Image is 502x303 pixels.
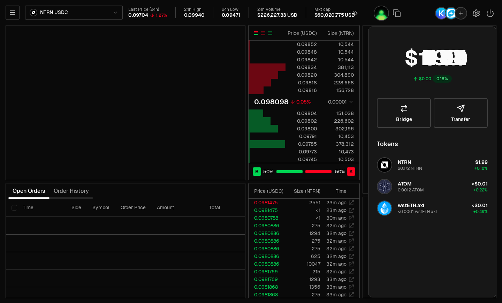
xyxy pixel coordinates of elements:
time: 33m ago [326,291,347,298]
div: Price ( USDC ) [286,30,317,37]
div: 0.18% [433,75,452,83]
button: LOBSTROKK OLD LEDGER [374,6,389,21]
span: 50 % [335,168,345,175]
div: 10,453 [323,133,354,140]
span: NTRN [40,9,53,16]
div: Last Price (24h) [128,7,167,12]
div: 0.098098 [254,97,289,107]
span: Transfer [451,117,470,122]
time: 32m ago [326,261,347,267]
time: 30m ago [326,215,347,221]
div: 10,544 [323,48,354,55]
td: 0.0981475 [249,206,286,214]
button: wstETH.axl LogowstETH.axl<0.0001 wstETH.axl<$0.01+0.49% [373,198,492,219]
div: 0.09785 [286,141,317,147]
div: 156,728 [323,87,354,94]
time: 23m ago [326,207,347,213]
span: wstETH.axl [398,202,424,209]
td: 0.0980886 [249,237,286,245]
button: Show Buy and Sell Orders [253,30,259,36]
td: 2551 [286,199,321,206]
button: ATOM LogoATOM0.0012 ATOM<$0.01+0.22% [373,176,492,197]
td: 625 [286,252,321,260]
td: 0.0980886 [249,260,286,268]
img: NTRN Logo [30,9,37,16]
div: 10,544 [323,56,354,63]
span: S [349,168,353,175]
div: Price ( USDC ) [254,188,286,195]
div: 0.09818 [286,79,317,86]
div: 381,113 [323,64,354,71]
div: 151,038 [323,110,354,117]
div: 0.09745 [286,156,317,163]
time: 32m ago [326,245,347,252]
img: Keplr [446,8,457,19]
td: 0.0980886 [249,229,286,237]
div: 226,602 [323,118,354,124]
td: 1356 [286,283,321,291]
iframe: Financial Chart [6,25,245,180]
div: 304,890 [323,71,354,78]
div: 228,668 [323,79,354,86]
div: $60,020,775 USD [314,12,355,18]
span: ATOM [398,181,412,187]
td: 0.0981868 [249,283,286,291]
div: 10,473 [323,148,354,155]
img: ATOM Logo [378,180,391,194]
td: 1293 [286,275,321,283]
div: 0.09852 [286,41,317,48]
td: 0.0981868 [249,291,286,298]
div: 0.09802 [286,118,317,124]
th: Amount [151,199,204,217]
div: 10,503 [323,156,354,163]
div: Time [326,188,347,195]
span: 50 % [263,168,273,175]
div: 20.172 NTRN [398,166,422,171]
div: $226,227.33 USD [257,12,297,18]
div: 0.09940 [184,12,205,18]
button: Show Sell Orders Only [260,30,266,36]
span: B [255,168,259,175]
span: +0.18% [474,166,488,171]
div: 0.09471 [222,12,241,18]
td: 0.0980886 [249,252,286,260]
td: 275 [286,237,321,245]
button: NTRN LogoNTRN20.172 NTRN$1.99+0.18% [373,154,492,175]
th: Order Price [115,199,151,217]
div: 0.09791 [286,133,317,140]
span: <$0.01 [472,202,488,209]
div: 24h Low [222,7,241,12]
button: 0.00001 [326,98,354,106]
div: 0.05% [296,98,311,105]
a: Bridge [377,98,431,128]
div: Tokens [377,139,398,149]
td: 275 [286,245,321,252]
div: Size ( NTRN ) [323,30,354,37]
div: 10,544 [323,41,354,48]
td: 0.0981769 [249,268,286,275]
td: 275 [286,291,321,298]
button: Order History [50,184,93,198]
span: USDC [54,9,68,16]
td: 1294 [286,229,321,237]
td: <1 [286,214,321,222]
span: NTRN [398,159,411,165]
td: 215 [286,268,321,275]
td: 0.0981769 [249,275,286,283]
button: KeplrKeplr [435,7,467,20]
div: 24h Volume [257,7,297,12]
div: 378,312 [323,141,354,147]
div: 0.0012 ATOM [398,187,424,193]
time: 33m ago [326,284,347,290]
div: 0.09816 [286,87,317,94]
div: 1.27% [156,13,167,18]
th: Side [66,199,87,217]
button: Open Orders [8,184,50,198]
div: 302,196 [323,125,354,132]
span: Bridge [396,117,412,122]
time: 32m ago [326,253,347,259]
td: 0.0980788 [249,214,286,222]
div: 0.09834 [286,64,317,71]
img: NTRN Logo [378,158,391,172]
th: Time [17,199,66,217]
